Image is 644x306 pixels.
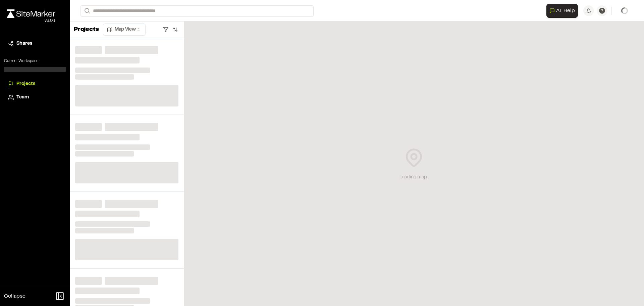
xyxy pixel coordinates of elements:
[80,5,93,16] button: Search
[399,174,429,181] div: Loading map...
[8,40,62,47] a: Shares
[7,9,55,18] img: rebrand.png
[8,94,62,101] a: Team
[8,80,62,88] a: Projects
[74,25,99,34] p: Projects
[7,18,55,24] div: Oh geez...please don't...
[16,80,35,88] span: Projects
[546,4,578,18] button: Open AI Assistant
[16,94,29,101] span: Team
[556,7,575,15] span: AI Help
[546,4,581,18] div: Open AI Assistant
[4,292,25,300] span: Collapse
[16,40,32,47] span: Shares
[4,58,66,64] p: Current Workspace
